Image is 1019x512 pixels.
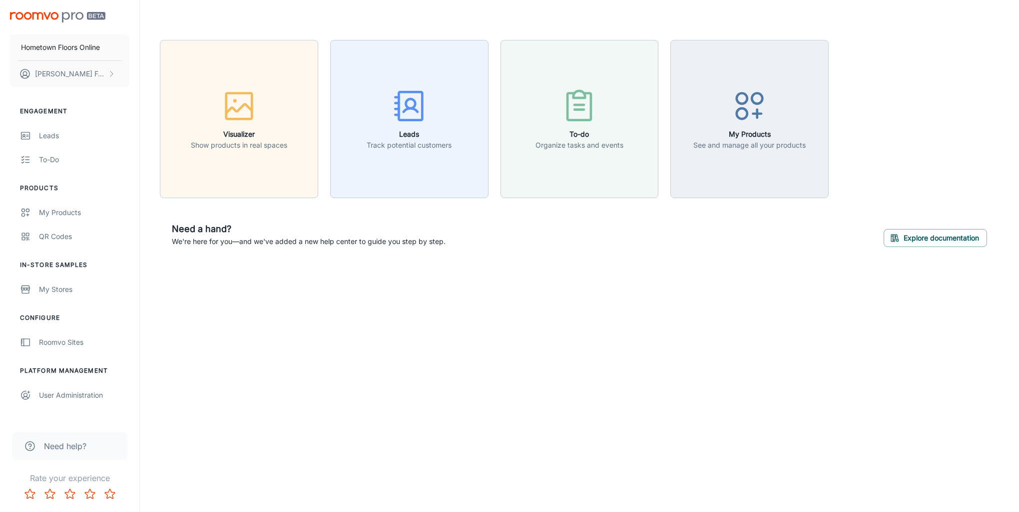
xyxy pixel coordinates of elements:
a: My ProductsSee and manage all your products [670,113,829,123]
button: Explore documentation [884,229,987,247]
div: QR Codes [39,231,129,242]
img: Roomvo PRO Beta [10,12,105,22]
button: My ProductsSee and manage all your products [670,40,829,198]
button: To-doOrganize tasks and events [501,40,659,198]
a: LeadsTrack potential customers [330,113,489,123]
h6: Visualizer [191,129,287,140]
div: My Products [39,207,129,218]
h6: Need a hand? [172,222,446,236]
button: VisualizerShow products in real spaces [160,40,318,198]
a: To-doOrganize tasks and events [501,113,659,123]
a: Explore documentation [884,232,987,242]
p: Hometown Floors Online [21,42,100,53]
p: [PERSON_NAME] Foulon [35,68,105,79]
h6: To-do [535,129,623,140]
button: Hometown Floors Online [10,34,129,60]
div: Leads [39,130,129,141]
p: We're here for you—and we've added a new help center to guide you step by step. [172,236,446,247]
h6: My Products [693,129,806,140]
p: Organize tasks and events [535,140,623,151]
div: My Stores [39,284,129,295]
h6: Leads [367,129,452,140]
button: LeadsTrack potential customers [330,40,489,198]
div: To-do [39,154,129,165]
p: Show products in real spaces [191,140,287,151]
p: Track potential customers [367,140,452,151]
p: See and manage all your products [693,140,806,151]
button: [PERSON_NAME] Foulon [10,61,129,87]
